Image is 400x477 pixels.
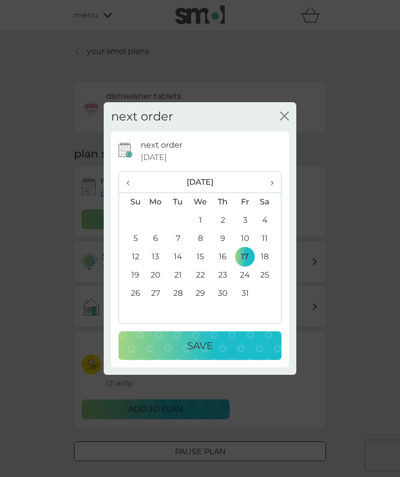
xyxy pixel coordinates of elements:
[119,331,281,360] button: Save
[119,248,144,266] td: 12
[119,284,144,303] td: 26
[167,193,189,211] th: Tu
[234,230,256,248] td: 10
[189,230,212,248] td: 8
[234,211,256,230] td: 3
[189,284,212,303] td: 29
[212,211,234,230] td: 2
[212,248,234,266] td: 16
[187,338,213,354] p: Save
[141,139,182,152] p: next order
[144,172,256,193] th: [DATE]
[119,266,144,284] td: 19
[256,211,281,230] td: 4
[189,266,212,284] td: 22
[119,230,144,248] td: 5
[119,193,144,211] th: Su
[256,230,281,248] td: 11
[234,248,256,266] td: 17
[256,248,281,266] td: 18
[234,284,256,303] td: 31
[144,230,167,248] td: 6
[144,248,167,266] td: 13
[167,248,189,266] td: 14
[212,230,234,248] td: 9
[212,284,234,303] td: 30
[280,112,289,122] button: close
[189,193,212,211] th: We
[212,193,234,211] th: Th
[234,193,256,211] th: Fr
[264,172,274,193] span: ›
[189,248,212,266] td: 15
[126,172,137,193] span: ‹
[144,266,167,284] td: 20
[167,230,189,248] td: 7
[212,266,234,284] td: 23
[256,266,281,284] td: 25
[234,266,256,284] td: 24
[144,193,167,211] th: Mo
[141,151,167,164] span: [DATE]
[111,110,173,124] h2: next order
[167,284,189,303] td: 28
[189,211,212,230] td: 1
[256,193,281,211] th: Sa
[167,266,189,284] td: 21
[144,284,167,303] td: 27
